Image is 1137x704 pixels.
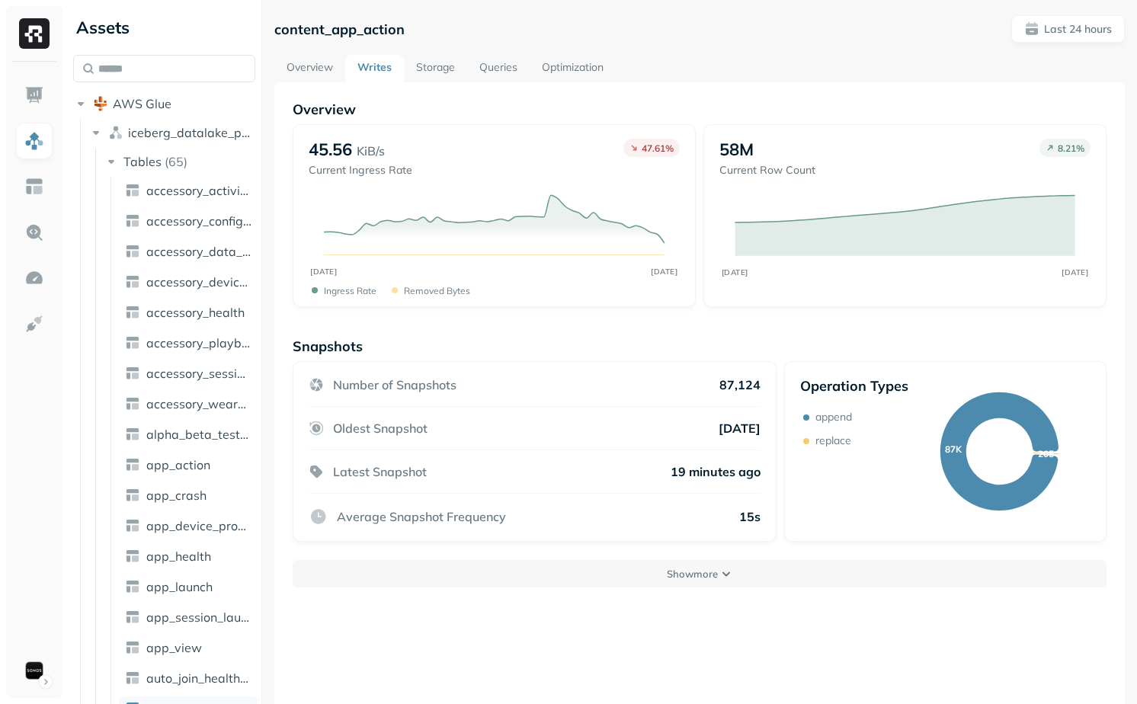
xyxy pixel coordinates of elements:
a: accessory_health [119,300,258,325]
img: table [125,396,140,411]
text: 87K [945,443,962,455]
span: app_launch [146,579,213,594]
p: Current Ingress Rate [309,163,412,178]
a: app_health [119,544,258,568]
p: 45.56 [309,139,352,160]
tspan: [DATE] [311,267,338,276]
img: table [125,335,140,350]
span: accessory_config_report [146,213,251,229]
p: ( 65 ) [165,154,187,169]
text: 205 [1038,448,1054,459]
a: accessory_data_gap_report [119,239,258,264]
button: AWS Glue [73,91,255,116]
img: table [125,244,140,259]
img: table [125,610,140,625]
span: iceberg_datalake_poc_db [128,125,256,140]
img: Ryft [19,18,50,49]
span: auto_join_health_event [146,670,251,686]
a: app_session_launch [119,605,258,629]
img: table [125,518,140,533]
span: accessory_data_gap_report [146,244,251,259]
img: table [125,640,140,655]
p: 19 minutes ago [671,464,761,479]
button: Tables(65) [104,149,257,174]
a: Optimization [530,55,616,82]
img: Assets [24,131,44,151]
span: accessory_playback_time [146,335,251,350]
span: AWS Glue [113,96,171,111]
button: Last 24 hours [1011,15,1125,43]
p: Last 24 hours [1044,22,1112,37]
p: Snapshots [293,338,363,355]
span: Tables [123,154,162,169]
img: table [125,366,140,381]
div: Assets [73,15,255,40]
img: table [125,305,140,320]
p: Oldest Snapshot [333,421,428,436]
img: table [125,549,140,564]
img: Dashboard [24,85,44,105]
a: accessory_config_report [119,209,258,233]
a: Storage [404,55,467,82]
span: app_device_proximity [146,518,251,533]
img: table [125,183,140,198]
a: app_launch [119,574,258,599]
p: replace [815,434,851,448]
tspan: [DATE] [722,267,748,277]
button: iceberg_datalake_poc_db [88,120,256,145]
a: auto_join_health_event [119,666,258,690]
p: Number of Snapshots [333,377,456,392]
a: Queries [467,55,530,82]
img: table [125,670,140,686]
img: table [125,457,140,472]
a: accessory_wear_detection [119,392,258,416]
p: Ingress Rate [324,285,376,296]
img: Integrations [24,314,44,334]
span: alpha_beta_test_ds [146,427,251,442]
p: Show more [667,567,718,581]
span: app_view [146,640,202,655]
p: 58M [719,139,754,160]
img: Asset Explorer [24,177,44,197]
p: Removed bytes [404,285,470,296]
tspan: [DATE] [1062,267,1088,277]
a: accessory_device_button [119,270,258,294]
p: Average Snapshot Frequency [337,509,506,524]
a: accessory_playback_time [119,331,258,355]
img: table [125,427,140,442]
span: app_crash [146,488,207,503]
button: Showmore [293,560,1107,587]
img: Query Explorer [24,222,44,242]
img: table [125,488,140,503]
span: accessory_activity_report [146,183,251,198]
p: 8.21 % [1058,142,1084,154]
p: append [815,410,852,424]
p: content_app_action [274,21,405,38]
p: [DATE] [719,421,761,436]
p: Current Row Count [719,163,815,178]
img: namespace [108,125,123,140]
p: Overview [293,101,1107,118]
p: 15s [739,509,761,524]
span: accessory_wear_detection [146,396,251,411]
a: accessory_session_report [119,361,258,386]
a: accessory_activity_report [119,178,258,203]
p: 47.61 % [642,142,674,154]
a: app_crash [119,483,258,507]
span: app_health [146,549,211,564]
p: Latest Snapshot [333,464,427,479]
img: table [125,213,140,229]
img: table [125,274,140,290]
img: Optimization [24,268,44,288]
a: app_view [119,635,258,660]
img: table [125,579,140,594]
a: app_device_proximity [119,514,258,538]
span: app_session_launch [146,610,251,625]
span: accessory_health [146,305,245,320]
a: Writes [345,55,404,82]
a: Overview [274,55,345,82]
p: 87,124 [719,377,761,392]
img: root [93,96,108,111]
a: app_action [119,453,258,477]
span: accessory_device_button [146,274,251,290]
